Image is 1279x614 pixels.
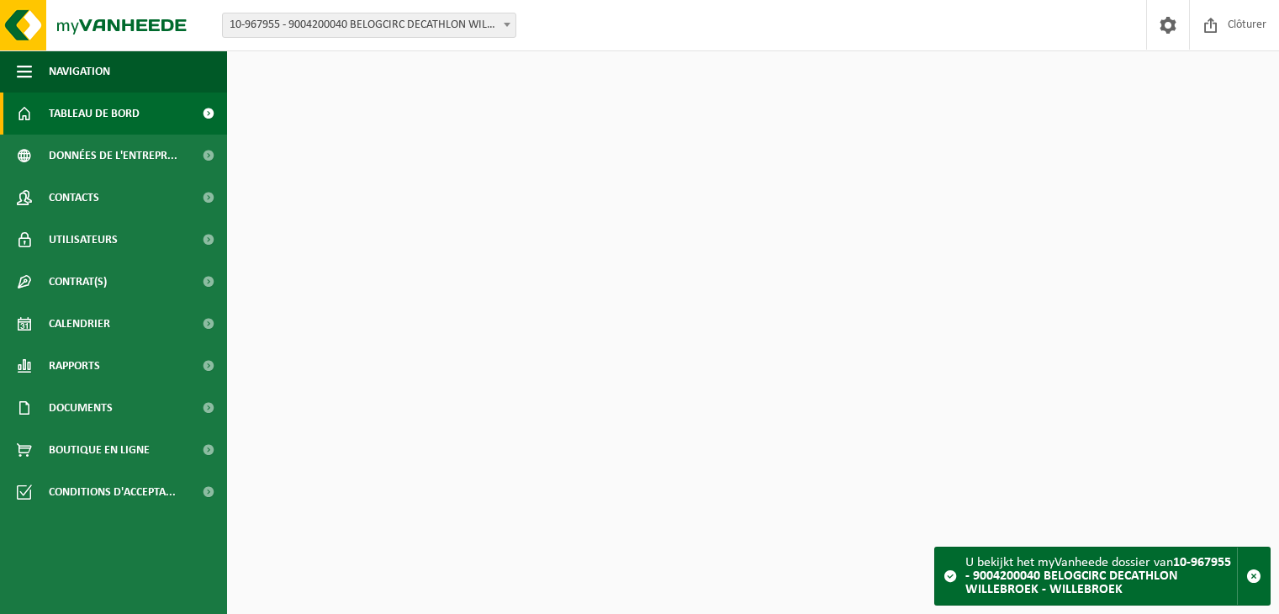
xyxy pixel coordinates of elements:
[49,50,110,93] span: Navigation
[965,548,1237,605] div: U bekijkt het myVanheede dossier van
[965,556,1231,596] strong: 10-967955 - 9004200040 BELOGCIRC DECATHLON WILLEBROEK - WILLEBROEK
[49,219,118,261] span: Utilisateurs
[49,345,100,387] span: Rapports
[49,471,176,513] span: Conditions d'accepta...
[49,135,177,177] span: Données de l'entrepr...
[49,261,107,303] span: Contrat(s)
[49,303,110,345] span: Calendrier
[49,177,99,219] span: Contacts
[49,429,150,471] span: Boutique en ligne
[49,387,113,429] span: Documents
[49,93,140,135] span: Tableau de bord
[222,13,516,38] span: 10-967955 - 9004200040 BELOGCIRC DECATHLON WILLEBROEK - WILLEBROEK
[223,13,515,37] span: 10-967955 - 9004200040 BELOGCIRC DECATHLON WILLEBROEK - WILLEBROEK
